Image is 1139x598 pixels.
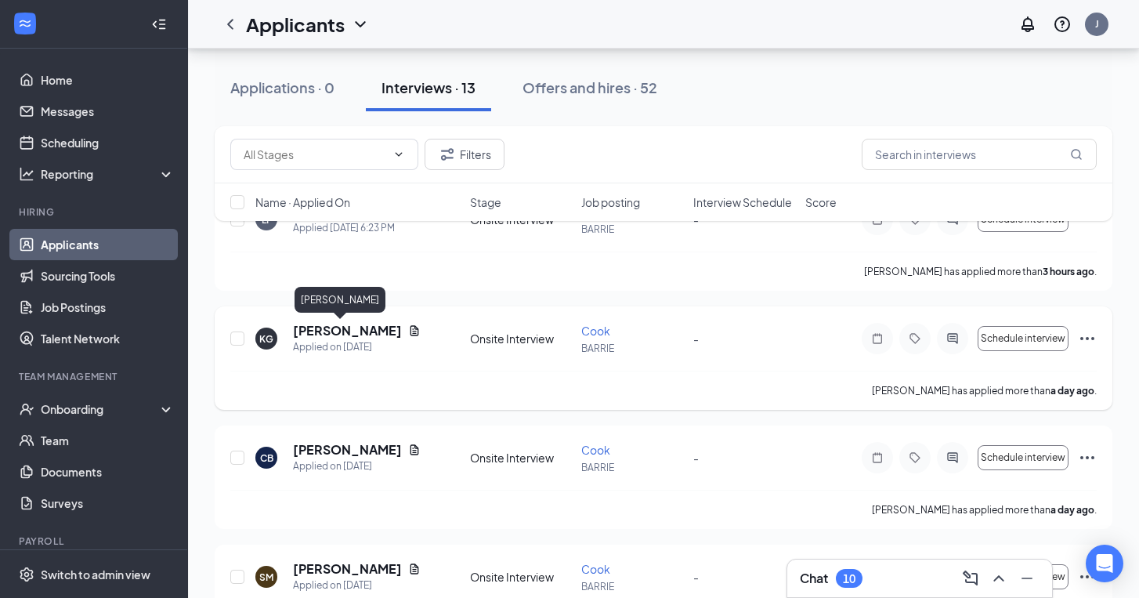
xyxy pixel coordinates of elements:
a: Job Postings [41,292,175,323]
span: - [693,570,699,584]
div: Open Intercom Messenger [1086,545,1123,582]
p: [PERSON_NAME] has applied more than . [864,265,1097,278]
svg: ActiveChat [943,451,962,464]
svg: Settings [19,567,34,582]
div: Payroll [19,535,172,548]
svg: Ellipses [1078,448,1097,467]
svg: Analysis [19,166,34,182]
span: Schedule interview [981,452,1065,463]
button: ChevronUp [986,566,1011,591]
a: Sourcing Tools [41,260,175,292]
div: Interviews · 13 [381,78,475,97]
p: [PERSON_NAME] has applied more than . [872,503,1097,516]
h5: [PERSON_NAME] [293,322,402,339]
a: Surveys [41,487,175,519]
svg: Document [408,563,421,575]
div: SM [259,571,273,584]
span: Cook [581,562,610,576]
svg: QuestionInfo [1053,15,1072,34]
button: Schedule interview [978,326,1068,351]
svg: Collapse [151,16,167,32]
span: Score [805,194,837,210]
a: Messages [41,96,175,127]
svg: Ellipses [1078,567,1097,586]
div: Onboarding [41,401,161,417]
div: Applied on [DATE] [293,339,421,355]
svg: Minimize [1018,569,1036,588]
svg: Tag [906,451,924,464]
h5: [PERSON_NAME] [293,441,402,458]
svg: Notifications [1018,15,1037,34]
svg: Note [868,451,887,464]
div: Applied on [DATE] [293,458,421,474]
svg: Note [868,332,887,345]
svg: UserCheck [19,401,34,417]
p: BARRIE [581,580,684,593]
a: Documents [41,456,175,487]
div: KG [259,332,273,346]
svg: ChevronDown [392,148,405,161]
input: All Stages [244,146,386,163]
span: Cook [581,324,610,338]
div: 10 [843,572,855,585]
div: Applications · 0 [230,78,334,97]
button: Schedule interview [978,445,1068,470]
svg: ActiveChat [943,332,962,345]
a: Talent Network [41,323,175,354]
h1: Applicants [246,11,345,38]
svg: MagnifyingGlass [1070,148,1083,161]
svg: ComposeMessage [961,569,980,588]
svg: WorkstreamLogo [17,16,33,31]
p: BARRIE [581,461,684,474]
button: Minimize [1014,566,1040,591]
svg: Document [408,324,421,337]
div: CB [260,451,273,465]
div: Onsite Interview [470,450,573,466]
div: Applied on [DATE] [293,578,421,593]
div: Switch to admin view [41,567,150,582]
span: Cook [581,443,610,457]
svg: Tag [906,332,924,345]
div: Onsite Interview [470,569,573,585]
svg: Ellipses [1078,329,1097,348]
button: ComposeMessage [958,566,983,591]
a: Applicants [41,229,175,260]
div: Team Management [19,370,172,383]
div: Onsite Interview [470,331,573,346]
div: Hiring [19,205,172,219]
div: Offers and hires · 52 [522,78,657,97]
b: a day ago [1050,504,1094,516]
div: J [1095,17,1099,31]
input: Search in interviews [862,139,1097,170]
h5: [PERSON_NAME] [293,560,402,578]
a: Team [41,425,175,456]
div: Reporting [41,166,175,182]
div: [PERSON_NAME] [295,287,385,313]
span: - [693,332,699,346]
b: 3 hours ago [1043,266,1094,277]
span: Stage [470,194,501,210]
span: Interview Schedule [693,194,792,210]
span: Name · Applied On [255,194,350,210]
svg: Document [408,444,421,456]
a: Scheduling [41,127,175,158]
span: Job posting [581,194,640,210]
a: Home [41,64,175,96]
h3: Chat [800,570,828,587]
svg: ChevronDown [351,15,370,34]
p: [PERSON_NAME] has applied more than . [872,384,1097,397]
svg: ChevronLeft [221,15,240,34]
button: Filter Filters [425,139,504,170]
span: Schedule interview [981,333,1065,344]
svg: Filter [438,145,457,164]
p: BARRIE [581,342,684,355]
svg: ChevronUp [989,569,1008,588]
span: - [693,451,699,465]
b: a day ago [1050,385,1094,397]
